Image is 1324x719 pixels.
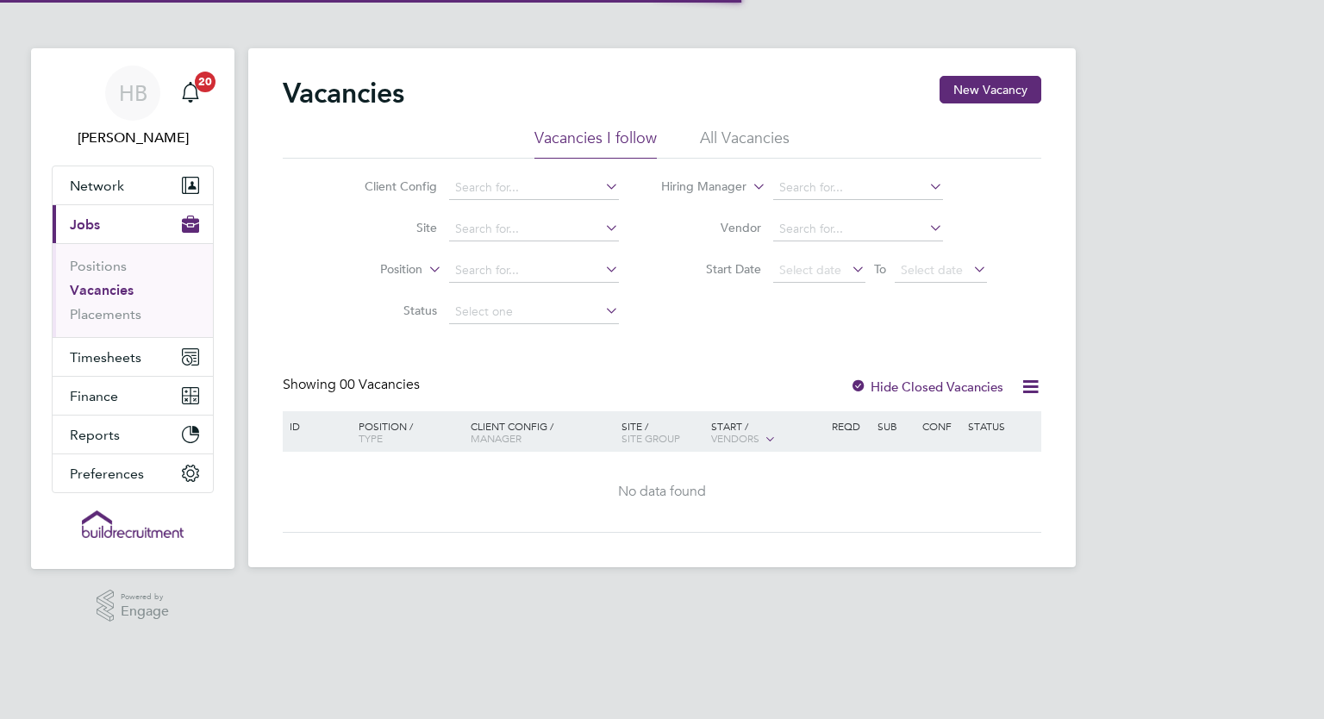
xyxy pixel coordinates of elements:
span: Finance [70,388,118,404]
div: Status [964,411,1039,441]
span: 20 [195,72,215,92]
button: Jobs [53,205,213,243]
span: Site Group [621,431,680,445]
div: Site / [617,411,708,453]
label: Client Config [338,178,437,194]
input: Search for... [449,217,619,241]
a: Vacancies [70,282,134,298]
label: Hiring Manager [647,178,746,196]
input: Search for... [773,217,943,241]
input: Search for... [773,176,943,200]
span: Reports [70,427,120,443]
img: buildrec-logo-retina.png [82,510,184,538]
button: Reports [53,416,213,453]
div: Client Config / [466,411,617,453]
a: Powered byEngage [97,590,170,622]
a: HB[PERSON_NAME] [52,66,214,148]
button: Network [53,166,213,204]
input: Select one [449,300,619,324]
div: Start / [707,411,827,454]
button: Preferences [53,454,213,492]
div: Position / [346,411,466,453]
div: Sub [873,411,918,441]
label: Position [323,261,422,278]
div: Conf [918,411,963,441]
span: Hayley Barrance [52,128,214,148]
button: New Vacancy [940,76,1041,103]
label: Start Date [662,261,761,277]
span: Powered by [121,590,169,604]
div: ID [285,411,346,441]
span: Jobs [70,216,100,233]
label: Vendor [662,220,761,235]
div: Reqd [827,411,872,441]
a: Go to home page [52,510,214,538]
h2: Vacancies [283,76,404,110]
span: Engage [121,604,169,619]
span: Timesheets [70,349,141,366]
button: Finance [53,377,213,415]
button: Timesheets [53,338,213,376]
label: Status [338,303,437,318]
a: Positions [70,258,127,274]
a: Placements [70,306,141,322]
li: All Vacancies [700,128,790,159]
a: 20 [173,66,208,121]
input: Search for... [449,259,619,283]
span: Type [359,431,383,445]
span: Manager [471,431,521,445]
div: Showing [283,376,423,394]
div: Jobs [53,243,213,337]
span: Select date [779,262,841,278]
span: Select date [901,262,963,278]
span: HB [119,82,147,104]
label: Hide Closed Vacancies [850,378,1003,395]
span: To [869,258,891,280]
nav: Main navigation [31,48,234,569]
span: Vendors [711,431,759,445]
label: Site [338,220,437,235]
span: 00 Vacancies [340,376,420,393]
div: No data found [285,483,1039,501]
span: Network [70,178,124,194]
span: Preferences [70,466,144,482]
input: Search for... [449,176,619,200]
li: Vacancies I follow [534,128,657,159]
